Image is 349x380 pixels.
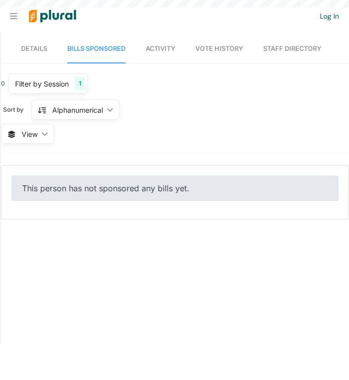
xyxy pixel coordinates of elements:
a: Staff Directory [263,35,321,63]
a: Vote History [195,35,243,63]
span: Bills Sponsored [67,45,126,52]
div: This person has not sponsored any bills yet. [12,176,338,201]
div: 1 [75,77,85,90]
a: Activity [146,35,175,63]
span: Sort by [3,105,32,114]
img: Logo for Plural [21,1,84,32]
span: Vote History [195,45,243,52]
a: Log In [320,12,339,21]
span: Activity [146,45,175,52]
a: Bills Sponsored [67,35,126,63]
span: View [22,129,38,139]
div: 0 [1,79,5,88]
div: Alphanumerical [52,105,103,115]
span: Details [21,45,47,52]
a: Details [21,35,47,63]
div: Filter by Session [15,79,69,89]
